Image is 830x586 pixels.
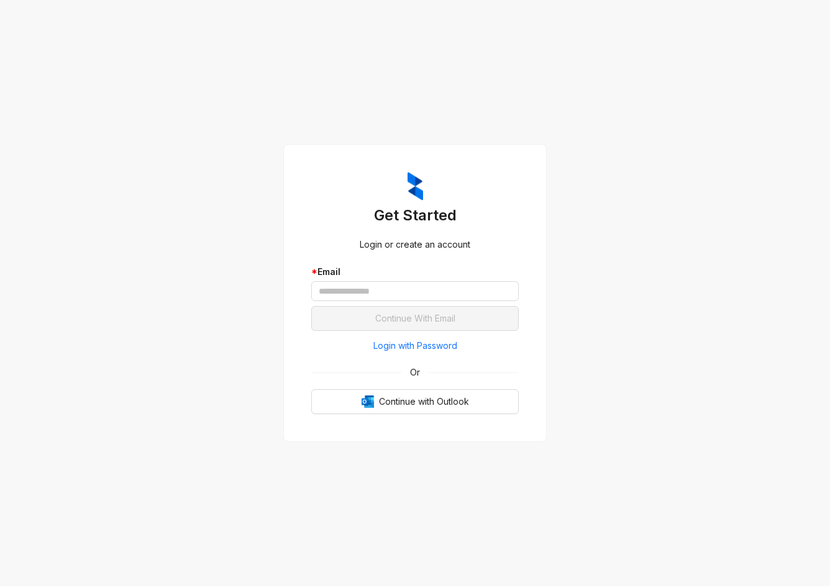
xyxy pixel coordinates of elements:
[373,339,457,353] span: Login with Password
[408,172,423,201] img: ZumaIcon
[379,395,469,408] span: Continue with Outlook
[311,238,519,251] div: Login or create an account
[362,395,374,408] img: Outlook
[311,205,519,225] h3: Get Started
[311,306,519,331] button: Continue With Email
[401,366,429,379] span: Or
[311,265,519,279] div: Email
[311,389,519,414] button: OutlookContinue with Outlook
[311,336,519,356] button: Login with Password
